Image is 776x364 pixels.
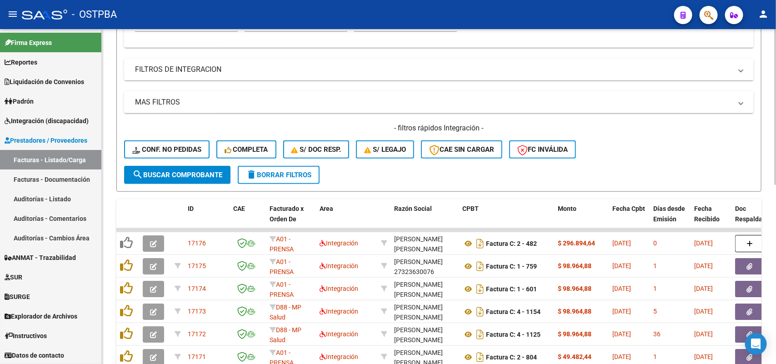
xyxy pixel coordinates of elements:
[653,330,661,338] span: 36
[188,330,206,338] span: 17172
[429,145,494,154] span: CAE SIN CARGAR
[394,302,455,323] div: [PERSON_NAME] [PERSON_NAME]
[316,199,377,239] datatable-header-cell: Area
[391,199,459,239] datatable-header-cell: Razón Social
[517,145,568,154] span: FC Inválida
[745,333,767,355] div: Open Intercom Messenger
[612,285,631,292] span: [DATE]
[558,330,591,338] strong: $ 98.964,88
[188,205,194,212] span: ID
[5,331,47,341] span: Instructivos
[188,262,206,269] span: 17175
[612,239,631,247] span: [DATE]
[233,205,245,212] span: CAE
[612,262,631,269] span: [DATE]
[554,199,609,239] datatable-header-cell: Monto
[474,236,486,251] i: Descargar documento
[486,240,537,247] strong: Factura C: 2 - 482
[694,262,713,269] span: [DATE]
[394,257,443,267] div: [PERSON_NAME]
[188,239,206,247] span: 17176
[216,140,276,159] button: Completa
[266,199,316,239] datatable-header-cell: Facturado x Orden De
[238,166,320,184] button: Borrar Filtros
[135,65,732,75] mat-panel-title: FILTROS DE INTEGRACION
[246,169,257,180] mat-icon: delete
[650,199,691,239] datatable-header-cell: Días desde Emisión
[462,205,479,212] span: CPBT
[758,9,769,20] mat-icon: person
[694,353,713,360] span: [DATE]
[5,116,89,126] span: Integración (discapacidad)
[270,304,301,321] span: D88 - MP Salud
[188,353,206,360] span: 17171
[612,308,631,315] span: [DATE]
[558,205,576,212] span: Monto
[474,304,486,319] i: Descargar documento
[486,308,541,315] strong: Factura C: 4 - 1154
[320,353,358,360] span: Integración
[5,38,52,48] span: Firma Express
[509,140,576,159] button: FC Inválida
[474,282,486,296] i: Descargar documento
[320,262,358,269] span: Integración
[394,279,455,299] div: 27412613150
[225,145,268,154] span: Completa
[270,326,301,344] span: D88 - MP Salud
[609,199,650,239] datatable-header-cell: Fecha Cpbt
[5,272,22,282] span: SUR
[132,171,222,179] span: Buscar Comprobante
[612,205,645,212] span: Fecha Cpbt
[394,325,455,344] div: 27307186328
[5,57,37,67] span: Reportes
[124,123,754,133] h4: - filtros rápidos Integración -
[356,140,414,159] button: S/ legajo
[486,285,537,293] strong: Factura C: 1 - 601
[459,199,554,239] datatable-header-cell: CPBT
[394,205,432,212] span: Razón Social
[246,171,311,179] span: Borrar Filtros
[364,145,406,154] span: S/ legajo
[653,285,657,292] span: 1
[474,327,486,342] i: Descargar documento
[124,91,754,113] mat-expansion-panel-header: MAS FILTROS
[270,205,304,223] span: Facturado x Orden De
[421,140,502,159] button: CAE SIN CARGAR
[653,239,657,247] span: 0
[653,262,657,269] span: 1
[320,285,358,292] span: Integración
[694,330,713,338] span: [DATE]
[394,325,455,346] div: [PERSON_NAME] [PERSON_NAME]
[691,199,731,239] datatable-header-cell: Fecha Recibido
[230,199,266,239] datatable-header-cell: CAE
[188,285,206,292] span: 17174
[270,281,294,299] span: A01 - PRENSA
[653,308,657,315] span: 5
[320,308,358,315] span: Integración
[184,199,230,239] datatable-header-cell: ID
[270,258,294,276] span: A01 - PRENSA
[5,350,64,360] span: Datos de contacto
[5,253,76,263] span: ANMAT - Trazabilidad
[72,5,117,25] span: - OSTPBA
[694,239,713,247] span: [DATE]
[124,59,754,80] mat-expansion-panel-header: FILTROS DE INTEGRACION
[291,145,341,154] span: S/ Doc Resp.
[188,308,206,315] span: 17173
[320,330,358,338] span: Integración
[394,302,455,321] div: 27307186328
[558,262,591,269] strong: $ 98.964,88
[694,308,713,315] span: [DATE]
[5,135,87,145] span: Prestadores / Proveedores
[394,234,455,255] div: [PERSON_NAME] [PERSON_NAME]
[653,353,657,360] span: 1
[394,234,455,253] div: 20248218135
[558,308,591,315] strong: $ 98.964,88
[653,205,685,223] span: Días desde Emisión
[612,330,631,338] span: [DATE]
[5,311,77,321] span: Explorador de Archivos
[5,292,30,302] span: SURGE
[320,205,333,212] span: Area
[5,96,34,106] span: Padrón
[394,279,455,300] div: [PERSON_NAME] [PERSON_NAME]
